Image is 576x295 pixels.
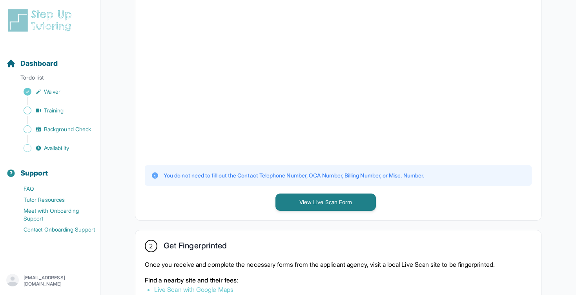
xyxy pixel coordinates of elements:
a: View Live Scan Form [275,198,376,206]
button: Support [3,155,97,182]
p: Find a nearby site and their fees: [145,275,532,285]
p: Once you receive and complete the necessary forms from the applicant agency, visit a local Live S... [145,260,532,269]
span: Dashboard [20,58,58,69]
h2: Get Fingerprinted [164,241,227,253]
button: Dashboard [3,45,97,72]
span: Waiver [44,88,60,96]
a: Training [6,105,100,116]
button: [EMAIL_ADDRESS][DOMAIN_NAME] [6,274,94,288]
span: Background Check [44,125,91,133]
a: Availability [6,143,100,154]
p: To-do list [3,74,97,85]
p: [EMAIL_ADDRESS][DOMAIN_NAME] [24,275,94,287]
a: Live Scan with Google Maps [154,286,233,293]
span: Training [44,107,64,114]
span: Availability [44,144,69,152]
span: 2 [149,241,153,251]
a: Meet with Onboarding Support [6,205,100,224]
a: Waiver [6,86,100,97]
a: Dashboard [6,58,58,69]
p: You do not need to fill out the Contact Telephone Number, OCA Number, Billing Number, or Misc. Nu... [164,172,424,179]
a: Background Check [6,124,100,135]
a: Contact Onboarding Support [6,224,100,235]
img: logo [6,8,76,33]
span: Support [20,168,48,179]
button: View Live Scan Form [275,194,376,211]
a: Tutor Resources [6,194,100,205]
a: FAQ [6,183,100,194]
